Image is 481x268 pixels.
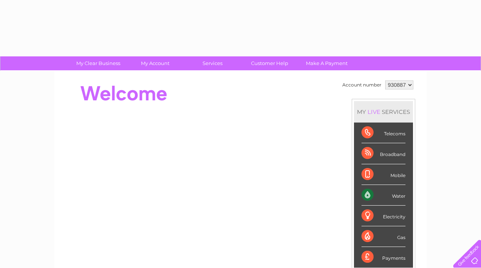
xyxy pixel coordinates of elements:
div: Electricity [362,206,405,226]
a: Make A Payment [296,56,358,70]
div: Broadband [362,143,405,164]
div: MY SERVICES [354,101,413,123]
td: Account number [340,79,383,91]
a: Services [182,56,244,70]
div: Telecoms [362,123,405,143]
div: Gas [362,226,405,247]
div: Mobile [362,164,405,185]
a: My Account [124,56,186,70]
a: Customer Help [239,56,301,70]
div: Water [362,185,405,206]
div: LIVE [366,108,382,115]
div: Payments [362,247,405,267]
a: My Clear Business [67,56,129,70]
